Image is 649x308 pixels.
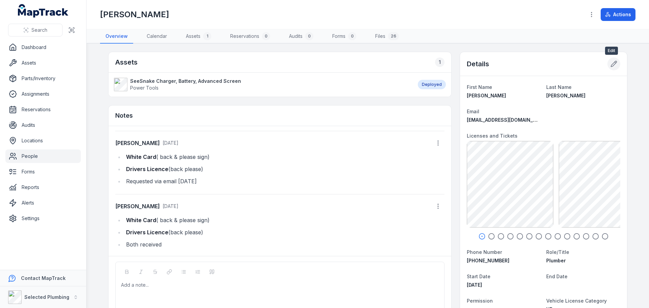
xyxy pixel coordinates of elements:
span: Permission [467,298,493,304]
a: Overview [100,29,133,44]
strong: White Card [126,217,156,223]
a: MapTrack [18,4,69,18]
a: Audits0 [284,29,319,44]
a: Forms0 [327,29,362,44]
time: 1/16/2023, 12:00:00 AM [467,282,482,288]
span: Power Tools [130,85,159,91]
span: Plumber [546,258,566,263]
span: Vehicle License Category [546,298,607,304]
h1: [PERSON_NAME] [100,9,169,20]
time: 8/29/2025, 3:10:25 PM [163,203,178,209]
div: 26 [388,32,399,40]
a: Calendar [141,29,172,44]
span: [DATE] [163,203,178,209]
span: Phone Number [467,249,502,255]
button: Actions [601,8,635,21]
h2: Assets [115,57,138,67]
div: 0 [305,32,313,40]
span: Email [467,109,479,114]
div: 1 [435,57,444,67]
a: Settings [5,212,81,225]
span: Last Name [546,84,572,90]
strong: Drivers Licence [126,166,168,172]
span: [EMAIL_ADDRESS][DOMAIN_NAME] [467,117,548,123]
a: Assets1 [181,29,217,44]
div: Deployed [418,80,446,89]
a: SeeSnake Charger, Battery, Advanced ScreenPower Tools [114,78,411,91]
span: [DATE] [163,140,178,146]
strong: White Card [126,153,156,160]
span: Edit [605,47,618,55]
div: 0 [262,32,270,40]
a: Reservations0 [225,29,275,44]
span: End Date [546,274,568,279]
a: Parts/Inventory [5,72,81,85]
li: ( back & please sign) [124,215,444,225]
li: ( back & please sign) [124,152,444,162]
a: Locations [5,134,81,147]
h3: Notes [115,111,133,120]
button: Search [8,24,63,37]
strong: [PERSON_NAME] [115,202,160,210]
div: 0 [348,32,356,40]
a: Assignments [5,87,81,101]
a: People [5,149,81,163]
div: 1 [203,32,211,40]
strong: Contact MapTrack [21,275,66,281]
span: [PHONE_NUMBER] [467,258,509,263]
a: Files26 [370,29,404,44]
span: Role/Title [546,249,569,255]
span: [DATE] [467,282,482,288]
li: Both received [124,240,444,249]
strong: [PERSON_NAME] [115,139,160,147]
a: Assets [5,56,81,70]
a: Alerts [5,196,81,210]
h2: Details [467,59,489,69]
a: Audits [5,118,81,132]
a: Reservations [5,103,81,116]
li: (back please) [124,164,444,174]
li: Requested via email [DATE] [124,176,444,186]
strong: SeeSnake Charger, Battery, Advanced Screen [130,78,241,85]
span: Search [31,27,47,33]
span: Start Date [467,274,490,279]
span: Licenses and Tickets [467,133,518,139]
time: 8/21/2025, 12:49:19 PM [163,140,178,146]
strong: Drivers Licence [126,229,168,236]
a: Forms [5,165,81,179]
strong: Selected Plumbing [24,294,69,300]
span: [PERSON_NAME] [546,93,585,98]
a: Reports [5,181,81,194]
span: [PERSON_NAME] [467,93,506,98]
a: Dashboard [5,41,81,54]
li: (back please) [124,228,444,237]
span: First Name [467,84,492,90]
